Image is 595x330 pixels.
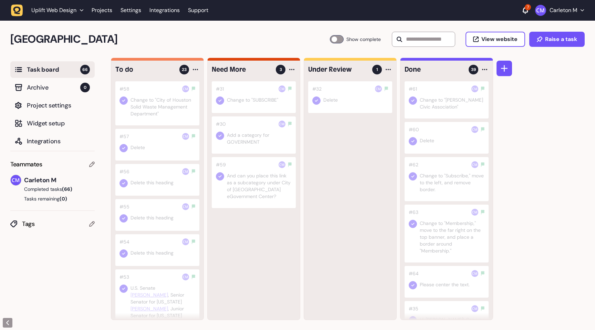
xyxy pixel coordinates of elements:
iframe: LiveChat chat widget [563,298,592,327]
button: Archive0 [10,79,95,96]
img: Carleton M [471,209,478,216]
button: Carleton M [535,5,584,16]
img: Carleton M [182,238,189,245]
button: Raise a task [529,32,585,47]
img: Carleton M [471,305,478,312]
img: Carleton M [471,85,478,92]
img: Carleton M [182,203,189,210]
img: Carleton M [11,175,21,185]
h4: Done [405,65,464,74]
button: Widget setup [10,115,95,132]
h2: Lancaster Place [10,31,330,48]
span: 23 [182,66,187,73]
img: Carleton M [182,274,189,280]
img: Carleton M [182,85,189,92]
button: Task board66 [10,61,95,78]
a: Support [188,7,208,14]
img: Carleton M [279,161,285,168]
span: Uplift Web Design [31,7,76,14]
img: Carleton M [182,133,189,140]
span: Teammates [10,159,42,169]
img: Carleton M [279,85,285,92]
a: Integrations [149,4,180,17]
button: Integrations [10,133,95,149]
img: Carleton M [471,161,478,168]
span: Integrations [27,136,90,146]
img: Carleton M [375,85,382,92]
img: Carleton M [471,126,478,133]
span: (66) [62,186,72,192]
img: Carleton M [182,168,189,175]
span: 66 [80,65,90,74]
button: Completed tasks(66) [10,186,89,193]
p: Carleton M [550,7,577,14]
img: Carleton M [471,270,478,277]
span: View website [481,37,518,42]
span: 1 [376,66,378,73]
button: Tasks remaining(0) [10,195,95,202]
span: Raise a task [545,37,577,42]
span: (0) [60,196,67,202]
span: Show complete [346,35,381,43]
span: Task board [27,65,80,74]
img: Carleton M [535,5,546,16]
button: Uplift Web Design [11,4,87,17]
a: Settings [121,4,141,17]
span: 0 [80,83,90,92]
a: Projects [92,4,112,17]
button: Project settings [10,97,95,114]
span: Project settings [27,101,90,110]
span: Archive [27,83,80,92]
div: 7 [525,4,531,10]
h4: Under Review [308,65,367,74]
img: Carleton M [279,121,285,127]
span: Widget setup [27,118,90,128]
span: 3 [280,66,282,73]
span: 39 [471,66,476,73]
h4: To do [115,65,175,74]
span: Tags [22,219,89,229]
button: View website [466,32,525,47]
h4: Need More [212,65,271,74]
span: Carleton M [24,175,95,185]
